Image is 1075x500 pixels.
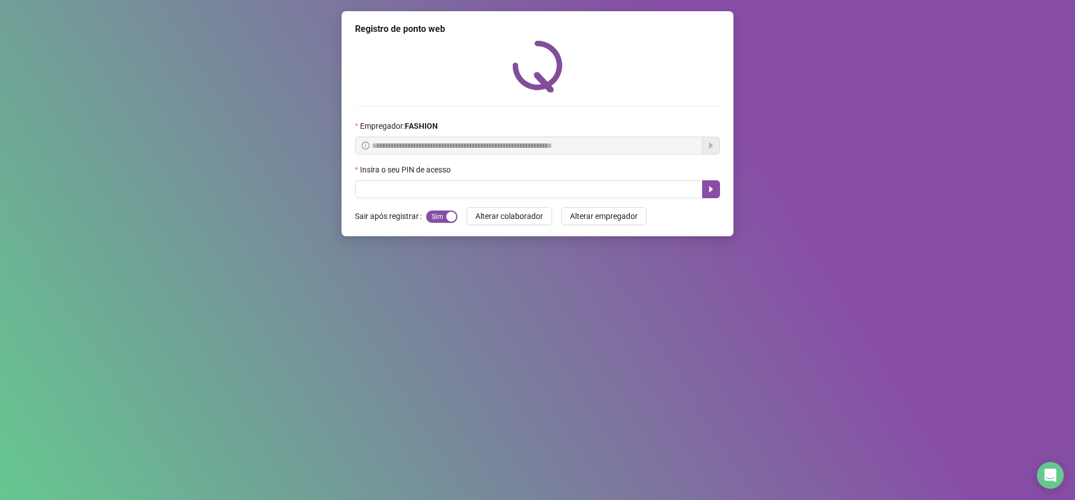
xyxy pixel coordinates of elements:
span: info-circle [362,142,370,149]
label: Sair após registrar [355,207,426,225]
span: Alterar empregador [570,210,638,222]
span: caret-right [707,185,716,194]
label: Insira o seu PIN de acesso [355,163,458,176]
div: Open Intercom Messenger [1037,462,1064,489]
div: Registro de ponto web [355,22,720,36]
strong: FASHION [405,122,438,130]
span: Alterar colaborador [475,210,543,222]
button: Alterar colaborador [466,207,552,225]
span: Empregador : [360,120,438,132]
img: QRPoint [512,40,563,92]
button: Alterar empregador [561,207,647,225]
